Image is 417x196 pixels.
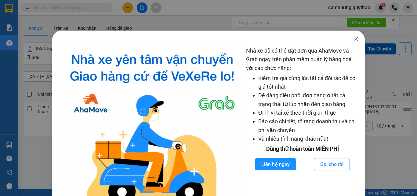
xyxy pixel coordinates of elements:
span: close [354,36,359,41]
button: Close [348,31,365,48]
li: Kiểm tra giá cùng lúc tất cả đối tác để có giá tốt nhất [258,74,359,91]
span: Liên hệ ngay [261,161,290,168]
span: Gọi cho tôi [320,161,343,168]
li: Dễ dàng điều phối đơn hàng ở tất cả trạng thái từ lúc nhận đến giao hàng [258,91,359,109]
li: Định vị tài xế theo thời gian thực [258,109,359,117]
li: Báo cáo chi tiết, rõ ràng doanh thu và chi phí vận chuyển [258,117,359,135]
button: Gọi cho tôi [314,158,350,170]
button: Liên hệ ngay [255,158,296,170]
div: Dùng thử hoàn toàn MIỄN PHÍ [246,145,359,153]
li: Và nhiều tính năng khác nữa! [258,135,359,143]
